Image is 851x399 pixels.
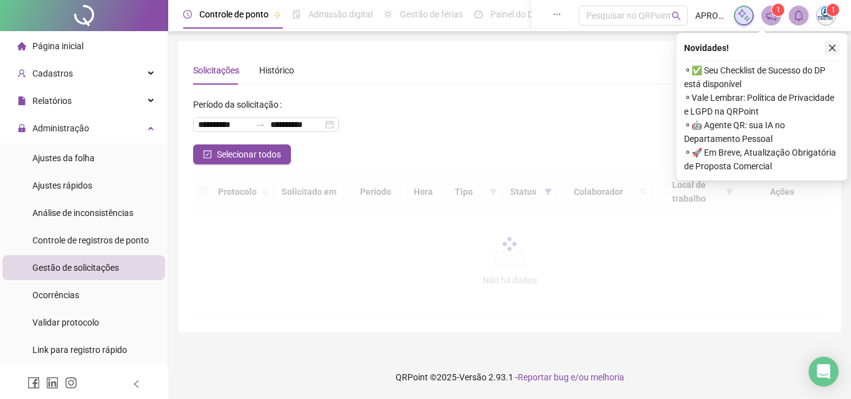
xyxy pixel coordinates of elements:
span: Gestão de férias [400,9,463,19]
span: 1 [776,6,781,14]
span: Ajustes da folha [32,153,95,163]
span: ⚬ ✅ Seu Checklist de Sucesso do DP está disponível [684,63,840,91]
span: sun [384,10,392,19]
span: close [828,44,837,52]
span: Ajustes rápidos [32,181,92,190]
span: check-square [203,150,212,159]
span: APROVAUTO [695,9,726,22]
span: linkedin [46,377,59,389]
span: Controle de ponto [199,9,269,19]
span: Validar protocolo [32,317,99,327]
span: Link para registro rápido [32,345,127,355]
img: sparkle-icon.fc2bf0ac1784a2077858766a79e2daf3.svg [737,9,751,22]
sup: Atualize o seu contato no menu Meus Dados [827,4,839,16]
span: instagram [65,377,77,389]
span: Gestão de solicitações [32,263,119,273]
span: facebook [27,377,40,389]
span: Admissão digital [308,9,373,19]
span: Ocorrências [32,290,79,300]
div: Open Intercom Messenger [809,357,839,387]
div: Solicitações [193,63,239,77]
span: to [255,120,265,129]
span: ellipsis [553,10,561,19]
span: Painel do DP [490,9,539,19]
span: 1 [831,6,835,14]
span: dashboard [474,10,483,19]
span: Página inicial [32,41,83,51]
span: Administração [32,123,89,133]
span: clock-circle [183,10,192,19]
img: 1169 [817,6,835,25]
span: notification [766,10,777,21]
span: ⚬ 🚀 Em Breve, Atualização Obrigatória de Proposta Comercial [684,146,840,173]
label: Período da solicitação [193,95,287,115]
span: Selecionar todos [217,148,281,161]
span: home [17,42,26,50]
span: Controle de registros de ponto [32,235,149,245]
span: Cadastros [32,68,73,78]
footer: QRPoint © 2025 - 2.93.1 - [168,355,851,399]
span: ⚬ Vale Lembrar: Política de Privacidade e LGPD na QRPoint [684,91,840,118]
span: pushpin [273,11,281,19]
span: Novidades ! [684,41,729,55]
span: Relatórios [32,96,72,106]
span: lock [17,124,26,133]
div: Histórico [259,63,294,77]
span: swap-right [255,120,265,129]
span: ⚬ 🤖 Agente QR: sua IA no Departamento Pessoal [684,118,840,146]
span: file [17,96,26,105]
span: file-done [292,10,301,19]
span: Reportar bug e/ou melhoria [518,372,624,382]
button: Selecionar todos [193,144,291,164]
span: left [132,380,141,388]
span: user-add [17,69,26,78]
span: search [672,11,681,21]
span: Versão [459,372,487,382]
span: bell [793,10,804,21]
sup: 1 [772,4,784,16]
span: Análise de inconsistências [32,208,133,218]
